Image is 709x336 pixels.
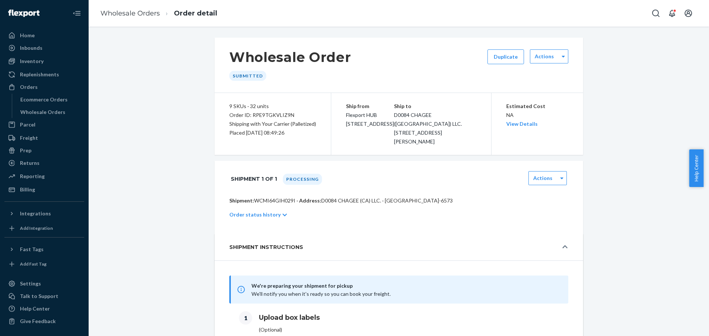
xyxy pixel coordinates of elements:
h5: Shipment Instructions [229,243,303,252]
div: Processing [283,174,322,185]
div: Home [20,32,35,39]
h1: Upload box labels [259,313,568,322]
a: Prep [4,145,84,156]
p: Estimated Cost [506,102,569,111]
span: D0084 CHAGEE ([GEOGRAPHIC_DATA]) LLC. [STREET_ADDRESS][PERSON_NAME] [394,112,462,145]
div: Talk to Support [20,292,58,300]
a: Inbounds [4,42,84,54]
img: Flexport logo [8,10,40,17]
a: Wholesale Orders [100,9,160,17]
div: Add Fast Tag [20,261,47,267]
button: Duplicate [487,49,524,64]
span: Shipment: [229,197,254,204]
div: Wholesale Orders [20,108,65,116]
p: Ship to [394,102,476,111]
div: Returns [20,159,40,167]
div: Billing [20,186,35,193]
button: Close Navigation [69,6,84,21]
a: Wholesale Orders [17,106,85,118]
a: Billing [4,184,84,195]
button: Give Feedback [4,315,84,327]
button: Open Search Box [648,6,663,21]
button: Help Center [689,149,703,187]
h1: Shipment 1 of 1 [231,171,277,187]
div: Reporting [20,173,45,180]
div: Give Feedback [20,318,56,325]
a: Replenishments [4,69,84,80]
div: NA [506,102,569,128]
span: Address: [299,197,321,204]
div: Orders [20,83,38,91]
a: Order detail [174,9,217,17]
h1: Wholesale Order [229,49,351,65]
div: Inventory [20,58,44,65]
div: Help Center [20,305,50,312]
p: WCMI64GIH029I · D0084 CHAGEE (CA) LLC. · [GEOGRAPHIC_DATA]-6573 [229,197,568,204]
div: Replenishments [20,71,59,78]
div: Settings [20,280,41,287]
label: Actions [535,53,554,60]
div: Placed [DATE] 08:49:26 [229,128,316,137]
div: 9 SKUs · 32 units [229,102,316,111]
button: Open notifications [665,6,679,21]
a: Orders [4,81,84,93]
div: Add Integration [20,225,53,231]
div: Ecommerce Orders [20,96,68,103]
a: Reporting [4,170,84,182]
span: We'll notify you when it's ready so you can book your freight. [251,291,391,297]
div: Fast Tags [20,246,44,253]
p: Ship from [346,102,394,111]
div: Inbounds [20,44,42,52]
button: Fast Tags [4,243,84,255]
ol: breadcrumbs [95,3,223,24]
a: Settings [4,278,84,290]
div: Prep [20,147,31,154]
div: Parcel [20,121,35,128]
a: Help Center [4,303,84,315]
div: Freight [20,134,38,142]
span: 1 [239,311,252,325]
a: Home [4,30,84,41]
a: Ecommerce Orders [17,94,85,105]
a: Freight [4,132,84,144]
div: Order ID: RPE9TGKVLIZ9N [229,111,316,119]
span: We're preparing your shipment for pickup [251,281,559,290]
div: Integrations [20,210,51,217]
a: Add Integration [4,222,84,234]
button: Integrations [4,208,84,219]
a: Parcel [4,119,84,131]
button: Talk to Support [4,290,84,302]
label: (Optional) [259,326,568,333]
label: Actions [533,174,552,182]
a: Returns [4,157,84,169]
a: View Details [506,121,538,127]
span: Flexport HUB [STREET_ADDRESS] [346,112,394,127]
button: Shipment Instructions [215,234,583,260]
p: Order status history [229,211,281,218]
iframe: Opens a widget where you can chat to one of our agents [662,314,702,332]
button: Open account menu [681,6,696,21]
p: Shipping with Your Carrier (Palletized) [229,119,316,128]
a: Add Fast Tag [4,258,84,270]
div: Submitted [229,71,266,81]
a: Inventory [4,55,84,67]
